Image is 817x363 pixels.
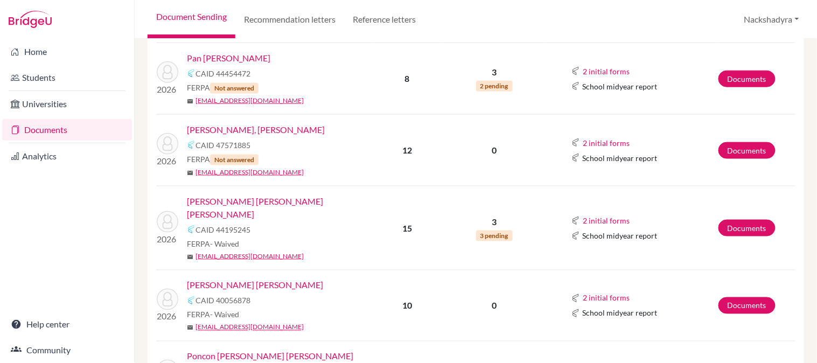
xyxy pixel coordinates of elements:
[187,52,270,65] a: Pan [PERSON_NAME]
[157,155,178,167] p: 2026
[402,223,412,233] b: 15
[2,41,132,62] a: Home
[582,65,630,78] button: 2 initial forms
[187,254,193,260] span: mail
[187,98,193,104] span: mail
[2,67,132,88] a: Students
[187,195,379,221] a: [PERSON_NAME] [PERSON_NAME] [PERSON_NAME]
[2,339,132,361] a: Community
[210,239,239,248] span: - Waived
[443,144,545,157] p: 0
[195,167,304,177] a: [EMAIL_ADDRESS][DOMAIN_NAME]
[187,279,323,292] a: [PERSON_NAME] [PERSON_NAME]
[195,68,250,79] span: CAID 44454472
[443,299,545,312] p: 0
[571,67,580,75] img: Common App logo
[195,224,250,235] span: CAID 44195245
[195,96,304,106] a: [EMAIL_ADDRESS][DOMAIN_NAME]
[187,238,239,249] span: FERPA
[402,145,412,155] b: 12
[210,155,259,165] span: Not answered
[157,233,178,246] p: 2026
[187,82,259,94] span: FERPA
[405,73,410,83] b: 8
[571,309,580,318] img: Common App logo
[582,308,657,319] span: School midyear report
[187,153,259,165] span: FERPA
[157,289,178,310] img: Pilarte Velez, Alejandro Humberto
[157,310,178,323] p: 2026
[157,83,178,96] p: 2026
[2,145,132,167] a: Analytics
[187,170,193,176] span: mail
[571,82,580,90] img: Common App logo
[187,69,195,78] img: Common App logo
[739,9,804,30] button: Nackshadyra
[187,123,325,136] a: [PERSON_NAME], [PERSON_NAME]
[443,215,545,228] p: 3
[582,137,630,149] button: 2 initial forms
[187,325,193,331] span: mail
[210,310,239,319] span: - Waived
[210,83,259,94] span: Not answered
[402,301,412,311] b: 10
[571,217,580,225] img: Common App logo
[571,153,580,162] img: Common App logo
[195,252,304,261] a: [EMAIL_ADDRESS][DOMAIN_NAME]
[187,309,239,320] span: FERPA
[571,138,580,147] img: Common App logo
[195,323,304,332] a: [EMAIL_ADDRESS][DOMAIN_NAME]
[187,296,195,305] img: Common App logo
[9,11,52,28] img: Bridge-U
[157,133,178,155] img: Parrales Coronel, Maximus L.
[718,142,776,159] a: Documents
[718,220,776,236] a: Documents
[718,297,776,314] a: Documents
[195,295,250,306] span: CAID 40056878
[187,350,353,363] a: Poncon [PERSON_NAME] [PERSON_NAME]
[582,214,630,227] button: 2 initial forms
[195,139,250,151] span: CAID 47571885
[157,211,178,233] img: Pereira Lopez, Sofia Maria Jose
[443,66,545,79] p: 3
[2,93,132,115] a: Universities
[582,292,630,304] button: 2 initial forms
[582,81,657,92] span: School midyear report
[187,141,195,149] img: Common App logo
[718,71,776,87] a: Documents
[571,232,580,240] img: Common App logo
[582,152,657,164] span: School midyear report
[476,81,513,92] span: 2 pending
[157,61,178,83] img: Pan Mora, Jerry Rafael
[476,231,513,241] span: 3 pending
[187,225,195,234] img: Common App logo
[582,230,657,241] span: School midyear report
[2,119,132,141] a: Documents
[2,313,132,335] a: Help center
[571,294,580,303] img: Common App logo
